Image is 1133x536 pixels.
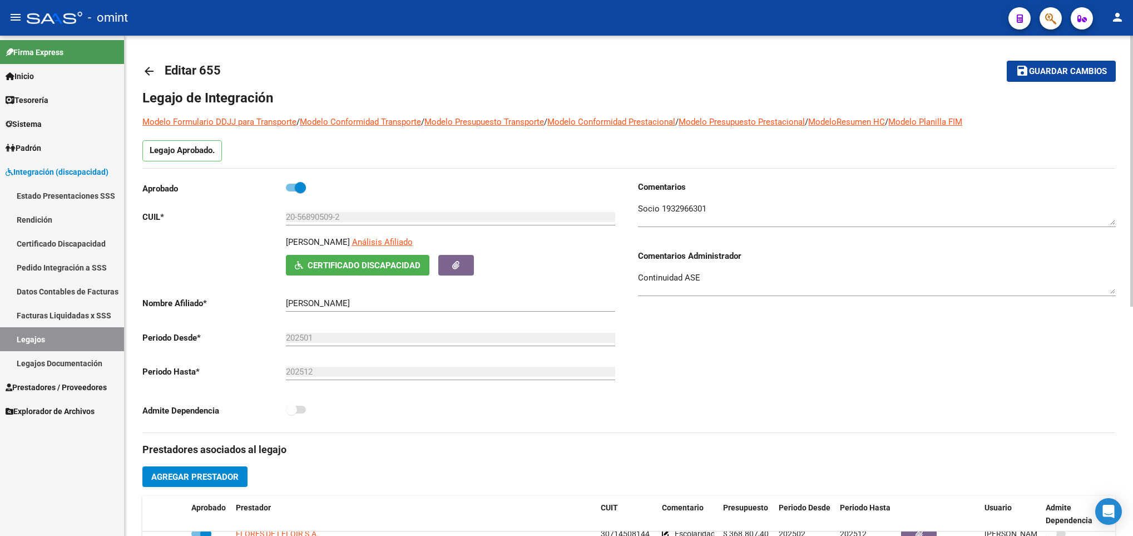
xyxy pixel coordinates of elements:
span: Sistema [6,118,42,130]
p: CUIL [142,211,286,223]
a: ModeloResumen HC [808,117,885,127]
p: Periodo Hasta [142,366,286,378]
a: Modelo Conformidad Prestacional [547,117,675,127]
span: Admite Dependencia [1046,503,1092,525]
datatable-header-cell: Admite Dependencia [1041,496,1102,533]
datatable-header-cell: CUIT [596,496,657,533]
span: Editar 655 [165,63,221,77]
button: Guardar cambios [1007,61,1116,81]
span: Análisis Afiliado [352,237,413,247]
span: Guardar cambios [1029,67,1107,77]
p: Periodo Desde [142,332,286,344]
datatable-header-cell: Aprobado [187,496,231,533]
div: Open Intercom Messenger [1095,498,1122,525]
mat-icon: person [1111,11,1124,24]
h1: Legajo de Integración [142,89,1115,107]
datatable-header-cell: Periodo Desde [774,496,835,533]
span: Certificado Discapacidad [308,260,420,271]
a: Modelo Formulario DDJJ para Transporte [142,117,296,127]
p: [PERSON_NAME] [286,236,350,248]
mat-icon: arrow_back [142,65,156,78]
a: Modelo Presupuesto Prestacional [679,117,805,127]
mat-icon: menu [9,11,22,24]
span: Firma Express [6,46,63,58]
a: Modelo Conformidad Transporte [300,117,421,127]
p: Admite Dependencia [142,405,286,417]
h3: Comentarios [638,181,1116,193]
span: Integración (discapacidad) [6,166,108,178]
span: Prestador [236,503,271,512]
mat-icon: save [1016,64,1029,77]
button: Agregar Prestador [142,466,248,487]
datatable-header-cell: Usuario [980,496,1041,533]
p: Aprobado [142,183,286,195]
p: Nombre Afiliado [142,297,286,309]
h3: Comentarios Administrador [638,250,1116,262]
span: Prestadores / Proveedores [6,381,107,394]
span: Aprobado [191,503,226,512]
a: Modelo Presupuesto Transporte [424,117,544,127]
span: Comentario [662,503,704,512]
span: Inicio [6,70,34,82]
h3: Prestadores asociados al legajo [142,442,1115,458]
span: Explorador de Archivos [6,405,95,417]
span: Tesorería [6,94,48,106]
span: Periodo Desde [779,503,830,512]
datatable-header-cell: Presupuesto [719,496,774,533]
a: Modelo Planilla FIM [888,117,962,127]
span: Agregar Prestador [151,472,239,482]
span: Usuario [984,503,1012,512]
span: Periodo Hasta [840,503,890,512]
p: Legajo Aprobado. [142,140,222,161]
datatable-header-cell: Prestador [231,496,596,533]
button: Certificado Discapacidad [286,255,429,276]
span: Padrón [6,142,41,154]
span: - omint [88,6,128,30]
span: CUIT [601,503,618,512]
datatable-header-cell: Comentario [657,496,719,533]
datatable-header-cell: Periodo Hasta [835,496,897,533]
span: Presupuesto [723,503,768,512]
